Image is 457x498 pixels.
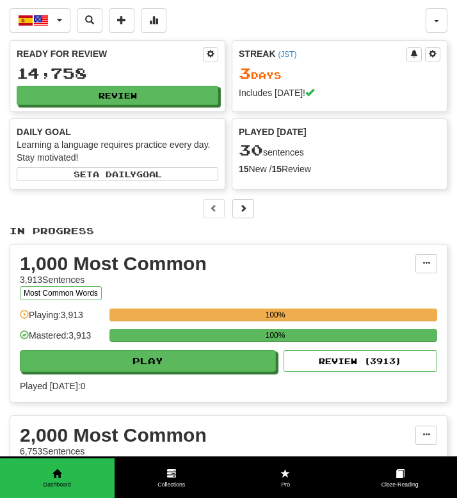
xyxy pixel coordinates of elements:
div: 1,000 Most Common [20,254,415,273]
button: Play [20,350,276,372]
div: Includes [DATE]! [239,86,440,99]
strong: 15 [239,164,249,174]
span: Collections [115,481,229,489]
div: 6,753 Sentences [20,445,415,458]
div: sentences [239,142,440,159]
button: Most Common Words [20,286,102,300]
span: Played [DATE]: 0 [20,380,437,392]
div: 3,913 Sentences [20,273,415,286]
div: Playing: 3,913 [20,309,103,330]
button: Review (3913) [284,350,437,372]
span: 3 [239,64,251,82]
div: Day s [239,65,440,82]
span: 30 [239,141,263,159]
div: 2,000 Most Common [20,426,415,445]
div: Mastered: 3,913 [20,329,103,350]
div: 100% [113,329,437,342]
span: a daily [93,170,136,179]
span: Played [DATE] [239,125,307,138]
a: (JST) [278,50,296,59]
button: Review [17,86,218,105]
div: 100% [113,309,437,321]
div: 14,758 [17,65,218,81]
strong: 15 [271,164,282,174]
button: Add sentence to collection [109,8,134,33]
div: New / Review [239,163,440,175]
div: Daily Goal [17,125,218,138]
span: Pro [228,481,343,489]
div: Streak [239,47,406,60]
button: Seta dailygoal [17,167,218,181]
div: Learning a language requires practice every day. Stay motivated! [17,138,218,164]
p: In Progress [10,225,447,237]
button: More stats [141,8,166,33]
div: Ready for Review [17,47,203,60]
button: Search sentences [77,8,102,33]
